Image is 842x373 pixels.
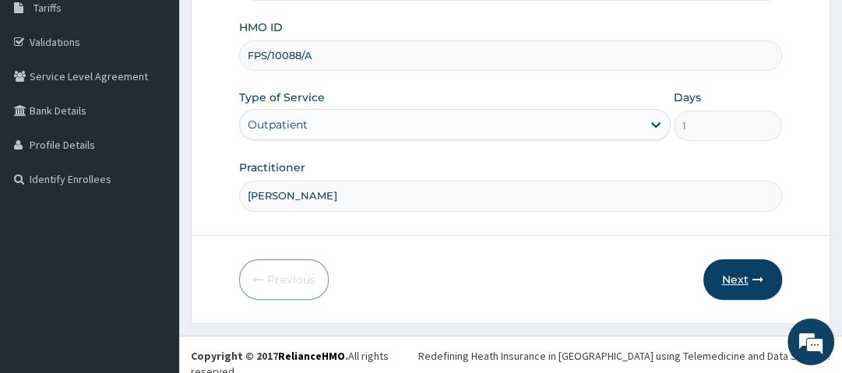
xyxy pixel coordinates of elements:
[81,87,262,107] div: Chat with us now
[248,117,308,132] div: Outpatient
[239,259,329,300] button: Previous
[239,90,325,105] label: Type of Service
[239,181,781,211] input: Enter Name
[239,40,781,71] input: Enter HMO ID
[33,1,62,15] span: Tariffs
[255,8,293,45] div: Minimize live chat window
[239,19,283,35] label: HMO ID
[90,97,215,254] span: We're online!
[674,90,701,105] label: Days
[278,349,345,363] a: RelianceHMO
[8,226,297,280] textarea: Type your message and hit 'Enter'
[703,259,782,300] button: Next
[29,78,63,117] img: d_794563401_company_1708531726252_794563401
[239,160,305,175] label: Practitioner
[191,349,348,363] strong: Copyright © 2017 .
[418,348,830,364] div: Redefining Heath Insurance in [GEOGRAPHIC_DATA] using Telemedicine and Data Science!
